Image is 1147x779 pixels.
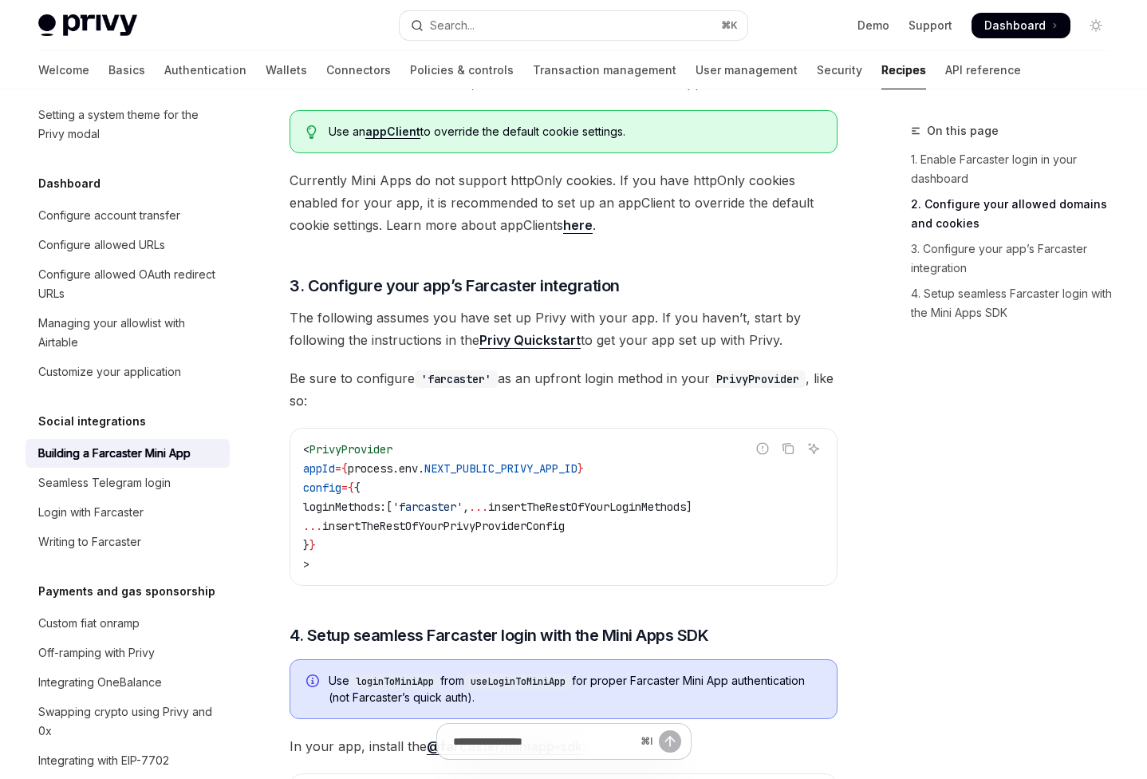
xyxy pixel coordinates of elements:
[26,668,230,697] a: Integrating OneBalance
[309,442,392,457] span: PrivyProvider
[266,51,307,89] a: Wallets
[911,192,1121,236] a: 2. Configure your allowed domains and cookies
[415,370,498,388] code: 'farcaster'
[386,500,392,514] span: [
[26,609,230,638] a: Custom fiat onramp
[26,231,230,259] a: Configure allowed URLs
[488,500,686,514] span: insertTheRestOfYourLoginMethods
[38,174,101,193] h5: Dashboard
[418,461,424,476] span: .
[348,461,392,476] span: process
[533,51,676,89] a: Transaction management
[392,461,399,476] span: .
[972,13,1070,38] a: Dashboard
[38,314,220,352] div: Managing your allowlist with Airtable
[453,724,634,759] input: Ask a question...
[164,51,246,89] a: Authentication
[911,236,1121,281] a: 3. Configure your app’s Farcaster integration
[348,480,354,495] span: {
[38,643,155,662] div: Off-ramping with Privy
[38,473,171,492] div: Seamless Telegram login
[778,438,798,459] button: Copy the contents from the code block
[306,674,322,690] svg: Info
[26,469,230,497] a: Seamless Telegram login
[290,275,620,297] span: 3. Configure your app’s Farcaster integration
[984,18,1046,34] span: Dashboard
[26,698,230,745] a: Swapping crypto using Privy and 0x
[38,673,162,692] div: Integrating OneBalance
[721,19,738,32] span: ⌘ K
[303,480,341,495] span: config
[26,358,230,386] a: Customize your application
[803,438,824,459] button: Ask AI
[329,124,821,140] span: Use an to override the default cookie settings.
[563,217,593,234] a: here
[659,730,681,753] button: Send message
[26,309,230,357] a: Managing your allowlist with Airtable
[108,51,145,89] a: Basics
[290,624,708,647] span: 4. Setup seamless Farcaster login with the Mini Apps SDK
[26,260,230,308] a: Configure allowed OAuth redirect URLs
[479,332,581,349] a: Privy Quickstart
[26,528,230,556] a: Writing to Farcaster
[38,235,165,255] div: Configure allowed URLs
[303,442,309,457] span: <
[927,121,999,140] span: On this page
[26,201,230,230] a: Configure account transfer
[322,519,565,533] span: insertTheRestOfYourPrivyProviderConfig
[38,444,191,463] div: Building a Farcaster Mini App
[335,461,341,476] span: =
[38,702,220,741] div: Swapping crypto using Privy and 0x
[365,125,420,139] a: appClient
[303,538,309,552] span: }
[463,500,469,514] span: ,
[326,51,391,89] a: Connectors
[290,306,838,351] span: The following assumes you have set up Privy with your app. If you haven’t, start by following the...
[400,11,748,40] button: Open search
[38,51,89,89] a: Welcome
[410,51,514,89] a: Policies & controls
[329,673,821,706] span: Use from for proper Farcaster Mini App authentication (not Farcaster’s quick auth).
[38,503,144,522] div: Login with Farcaster
[686,500,692,514] span: ]
[26,639,230,667] a: Off-ramping with Privy
[38,614,140,633] div: Custom fiat onramp
[399,461,418,476] span: env
[911,147,1121,192] a: 1. Enable Farcaster login in your dashboard
[303,519,322,533] span: ...
[341,461,348,476] span: {
[710,370,806,388] code: PrivyProvider
[38,412,146,431] h5: Social integrations
[38,582,215,601] h5: Payments and gas sponsorship
[341,480,348,495] span: =
[911,281,1121,326] a: 4. Setup seamless Farcaster login with the Mini Apps SDK
[26,498,230,527] a: Login with Farcaster
[817,51,862,89] a: Security
[303,461,335,476] span: appId
[354,480,361,495] span: {
[38,362,181,382] div: Customize your application
[469,500,488,514] span: ...
[464,674,572,690] code: useLoginToMiniApp
[303,557,309,571] span: >
[392,500,463,514] span: 'farcaster'
[881,51,926,89] a: Recipes
[290,169,838,236] span: Currently Mini Apps do not support httpOnly cookies. If you have httpOnly cookies enabled for you...
[479,332,581,348] strong: Privy Quickstart
[857,18,889,34] a: Demo
[38,206,180,225] div: Configure account transfer
[1083,13,1109,38] button: Toggle dark mode
[306,125,317,140] svg: Tip
[38,532,141,552] div: Writing to Farcaster
[349,674,440,690] code: loginToMiniApp
[38,105,220,144] div: Setting a system theme for the Privy modal
[38,751,169,770] div: Integrating with EIP-7702
[430,16,475,35] div: Search...
[38,14,137,37] img: light logo
[424,461,577,476] span: NEXT_PUBLIC_PRIVY_APP_ID
[290,367,838,412] span: Be sure to configure as an upfront login method in your , like so:
[26,746,230,775] a: Integrating with EIP-7702
[38,265,220,303] div: Configure allowed OAuth redirect URLs
[752,438,773,459] button: Report incorrect code
[26,439,230,468] a: Building a Farcaster Mini App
